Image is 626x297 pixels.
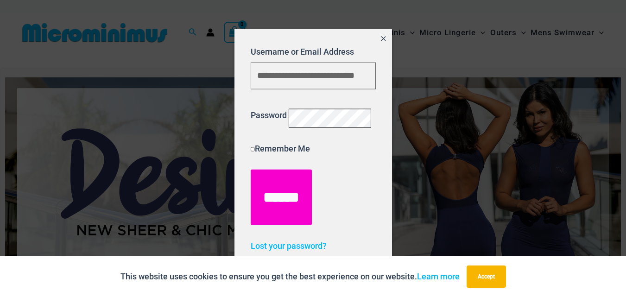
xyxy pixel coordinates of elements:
a: Lost your password? [251,241,327,251]
a: Learn more [417,272,460,281]
label: Username or Email Address [251,46,354,56]
input: Remember Me [251,147,255,152]
label: Remember Me [251,144,310,153]
button: Accept [467,265,506,288]
button: Close popup [375,29,392,50]
label: Password [251,110,287,120]
p: This website uses cookies to ensure you get the best experience on our website. [120,270,460,284]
